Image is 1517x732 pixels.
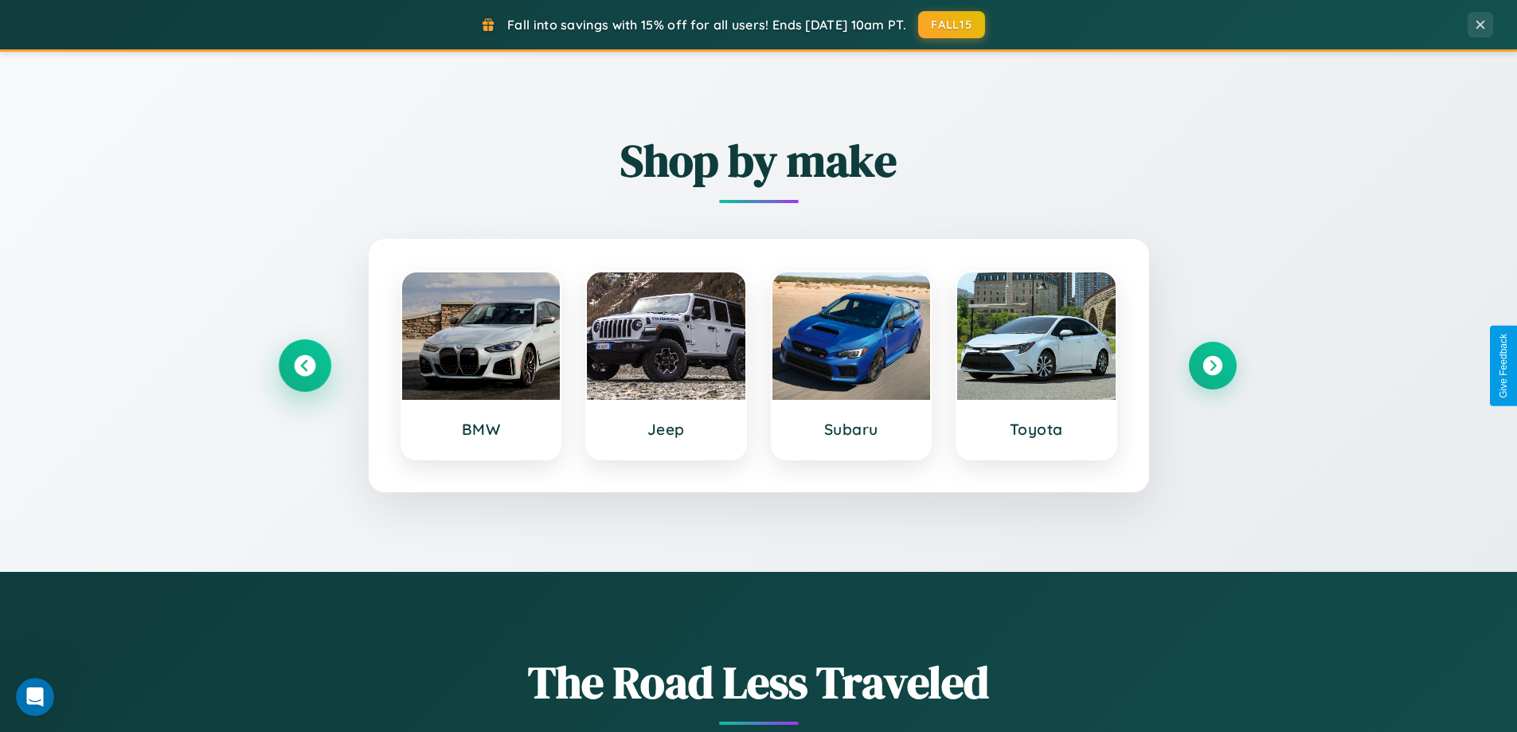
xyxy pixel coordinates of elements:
[507,17,906,33] span: Fall into savings with 15% off for all users! Ends [DATE] 10am PT.
[16,678,54,716] iframe: Intercom live chat
[418,420,545,439] h3: BMW
[281,652,1237,713] h1: The Road Less Traveled
[281,130,1237,191] h2: Shop by make
[918,11,985,38] button: FALL15
[788,420,915,439] h3: Subaru
[603,420,729,439] h3: Jeep
[973,420,1100,439] h3: Toyota
[1498,334,1509,398] div: Give Feedback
